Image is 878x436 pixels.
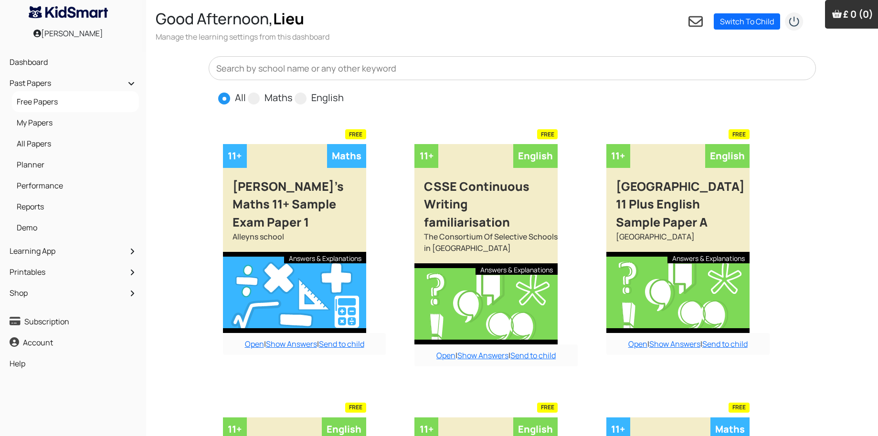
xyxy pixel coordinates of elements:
div: Maths [327,144,366,168]
h2: Good Afternoon, [156,10,329,28]
a: Planner [14,156,137,173]
div: English [513,144,558,168]
span: FREE [537,129,558,139]
a: Reports [14,198,137,215]
div: | | [223,333,386,355]
a: Show Answers [266,339,317,349]
label: Maths [264,91,293,105]
a: Switch To Child [714,13,780,30]
div: 11+ [606,144,630,168]
a: Free Papers [14,93,137,110]
a: Open [436,350,455,361]
a: Past Papers [7,75,139,91]
a: Send to child [319,339,364,349]
span: FREE [729,129,750,139]
span: FREE [345,403,366,412]
div: Answers & Explanations [284,252,366,263]
span: FREE [537,403,558,412]
div: CSSE Continuous Writing familiarisation [414,168,558,231]
a: Send to child [510,350,556,361]
label: English [311,91,344,105]
div: English [705,144,750,168]
a: Open [245,339,264,349]
a: Shop [7,285,139,301]
span: FREE [345,129,366,139]
a: Dashboard [7,54,139,70]
a: Account [7,334,139,351]
div: Alleyns school [223,231,366,252]
a: Show Answers [457,350,508,361]
div: Answers & Explanations [667,252,750,263]
div: [PERSON_NAME]'s Maths 11+ Sample Exam Paper 1 [223,168,366,231]
a: Demo [14,219,137,236]
div: The Consortium Of Selective Schools in [GEOGRAPHIC_DATA] [414,231,558,263]
img: Your items in the shopping basket [832,9,842,19]
a: My Papers [14,114,137,131]
a: Show Answers [649,339,700,349]
div: [GEOGRAPHIC_DATA] 11 Plus English Sample Paper A [606,168,750,231]
span: FREE [729,403,750,412]
span: £ 0 (0) [843,8,873,21]
input: Search by school name or any other keyword [209,56,816,80]
a: Send to child [702,339,748,349]
div: | | [414,344,578,366]
img: logout2.png [784,12,804,31]
a: Learning App [7,243,139,259]
img: KidSmart logo [29,6,108,18]
span: Lieu [273,8,304,29]
a: Subscription [7,313,139,330]
div: 11+ [414,144,438,168]
a: Help [7,355,139,372]
a: All Papers [14,135,137,152]
div: [GEOGRAPHIC_DATA] [606,231,750,252]
div: 11+ [223,144,247,168]
div: | | [606,333,770,355]
a: Performance [14,177,137,194]
a: Open [628,339,647,349]
a: Printables [7,264,139,280]
div: Answers & Explanations [476,263,558,275]
label: All [235,91,246,105]
h3: Manage the learning settings from this dashboard [156,31,329,42]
